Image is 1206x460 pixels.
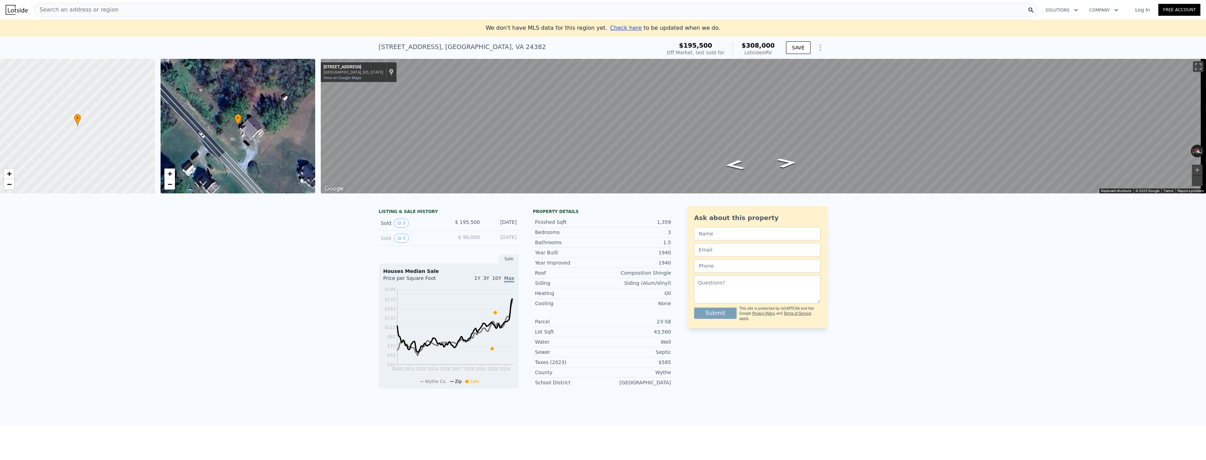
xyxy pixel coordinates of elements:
[603,359,671,366] div: $585
[535,280,603,287] div: Siding
[603,369,671,376] div: Wythe
[387,334,395,339] tspan: $92
[535,290,603,297] div: Heating
[321,59,1206,193] div: Map
[504,275,514,282] span: Max
[387,344,395,349] tspan: $72
[324,70,383,75] div: [GEOGRAPHIC_DATA], [US_STATE]
[535,359,603,366] div: Taxes (2023)
[416,366,427,371] tspan: 2012
[323,184,346,193] a: Open this area in Google Maps (opens a new window)
[535,349,603,356] div: Sewer
[1193,61,1204,72] button: Toggle fullscreen view
[603,219,671,226] div: 1,359
[381,234,443,243] div: Sold
[535,300,603,307] div: Cooling
[533,209,673,214] div: Property details
[716,158,753,172] path: Go Northwest, Stoney Fork Rd
[603,300,671,307] div: None
[383,275,449,286] div: Price per Square Foot
[499,254,519,263] div: Sale
[428,366,439,371] tspan: 2014
[535,328,603,335] div: Lot Sqft
[694,308,737,319] button: Submit
[603,338,671,345] div: Well
[1191,145,1204,157] button: Reset the view
[1040,4,1084,16] button: Solutions
[323,184,346,193] img: Google
[324,76,361,80] a: View on Google Maps
[392,366,403,371] tspan: 2009
[385,307,395,311] tspan: $152
[4,169,14,179] a: Zoom in
[7,169,12,178] span: +
[463,366,474,371] tspan: 2019
[1192,176,1202,186] button: Zoom out
[324,64,383,70] div: [STREET_ADDRESS]
[486,24,720,32] div: We don't have MLS data for this region yet.
[768,156,805,170] path: Go Southeast, US-52
[379,42,546,52] div: [STREET_ADDRESS] , [GEOGRAPHIC_DATA] , VA 24382
[535,229,603,236] div: Bedrooms
[394,219,409,228] button: View historical data
[694,259,820,273] input: Phone
[483,275,489,281] span: 3Y
[321,59,1206,193] div: Street View
[1192,165,1202,175] button: Zoom in
[7,180,12,188] span: −
[164,179,175,190] a: Zoom out
[385,316,395,321] tspan: $132
[535,259,603,266] div: Year Improved
[385,297,395,302] tspan: $172
[34,6,118,14] span: Search an address or region
[535,239,603,246] div: Bathrooms
[1084,4,1124,16] button: Company
[741,42,775,49] span: $308,000
[235,114,242,126] div: •
[694,227,820,240] input: Name
[535,379,603,386] div: School District
[679,42,712,49] span: $195,500
[603,349,671,356] div: Septic
[610,24,720,32] div: to be updated when we do.
[1191,145,1195,157] button: Rotate counterclockwise
[603,280,671,287] div: Siding (Alum/Vinyl)
[486,234,517,243] div: [DATE]
[487,366,498,371] tspan: 2022
[535,219,603,226] div: Finished Sqft
[164,169,175,179] a: Zoom in
[603,249,671,256] div: 1940
[387,362,395,367] tspan: $32
[535,249,603,256] div: Year Built
[535,338,603,345] div: Water
[1178,189,1204,193] a: Report a problem
[535,318,603,325] div: Parcel
[385,325,395,330] tspan: $112
[603,229,671,236] div: 3
[425,379,447,384] span: Wythe Co.
[458,234,480,240] span: $ 90,000
[1136,189,1159,193] span: © 2025 Google
[667,49,724,56] div: Off Market, last sold for
[492,275,501,281] span: 10Y
[379,209,519,216] div: LISTING & SALE HISTORY
[603,379,671,386] div: [GEOGRAPHIC_DATA]
[694,213,820,223] div: Ask about this property
[394,234,409,243] button: View historical data
[1101,188,1131,193] button: Keyboard shortcuts
[752,311,775,315] a: Privacy Policy
[1200,145,1204,157] button: Rotate clockwise
[603,318,671,325] div: 23-58
[6,5,28,15] img: Lotside
[500,366,510,371] tspan: 2024
[603,290,671,297] div: Oil
[385,287,395,292] tspan: $194
[694,243,820,256] input: Email
[235,115,242,121] span: •
[389,68,394,76] a: Show location on map
[813,41,827,55] button: Show Options
[1164,189,1173,193] a: Terms
[1127,6,1158,13] a: Log In
[739,306,820,321] div: This site is protected by reCAPTCHA and the Google and apply.
[535,269,603,276] div: Roof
